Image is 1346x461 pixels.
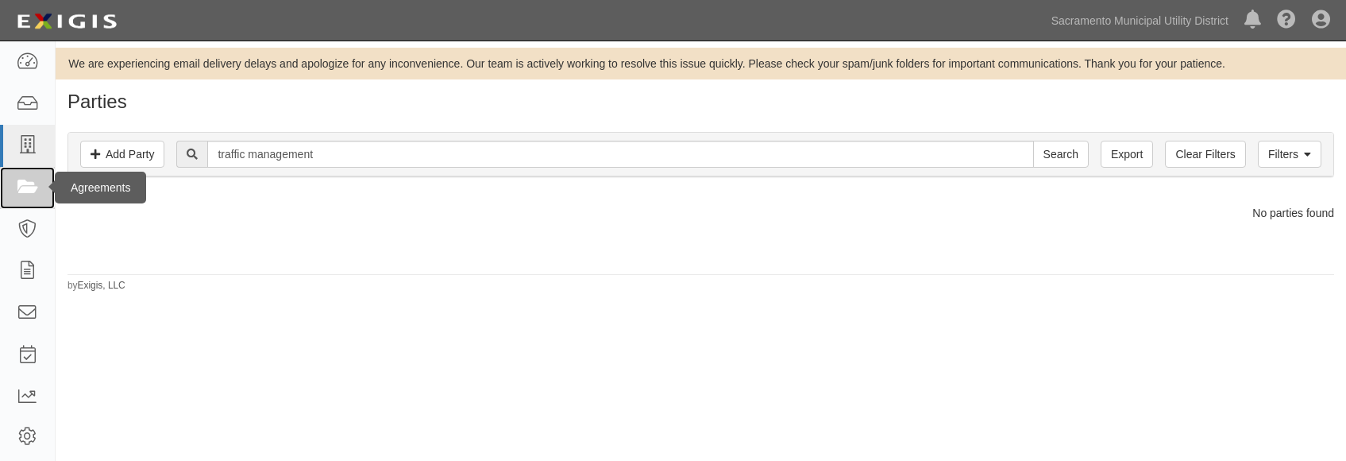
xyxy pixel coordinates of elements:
[56,56,1346,72] div: We are experiencing email delivery delays and apologize for any inconvenience. Our team is active...
[67,279,125,292] small: by
[80,141,164,168] a: Add Party
[1258,141,1321,168] a: Filters
[1165,141,1245,168] a: Clear Filters
[1101,141,1153,168] a: Export
[56,205,1346,221] div: No parties found
[67,91,1334,112] h1: Parties
[1277,11,1296,30] i: Help Center - Complianz
[12,7,121,36] img: logo-5460c22ac91f19d4615b14bd174203de0afe785f0fc80cf4dbbc73dc1793850b.png
[1043,5,1236,37] a: Sacramento Municipal Utility District
[55,172,146,203] div: Agreements
[78,280,125,291] a: Exigis, LLC
[1033,141,1089,168] input: Search
[207,141,1033,168] input: Search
